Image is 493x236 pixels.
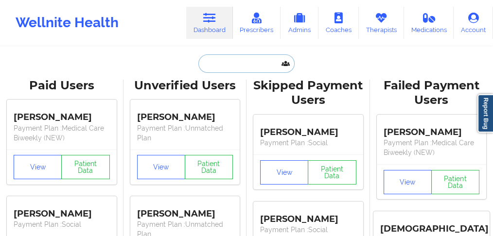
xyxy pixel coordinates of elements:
a: Medications [404,7,454,39]
div: [PERSON_NAME] [137,201,233,219]
p: Payment Plan : Social [260,138,356,148]
a: Therapists [359,7,404,39]
div: [PERSON_NAME] [384,119,480,138]
p: Payment Plan : Medical Care Biweekly (NEW) [14,123,110,143]
button: View [14,155,62,179]
a: Prescribers [233,7,281,39]
button: Patient Data [185,155,233,179]
div: Unverified Users [130,78,240,93]
div: [PERSON_NAME] [260,119,356,138]
p: Payment Plan : Social [14,219,110,229]
div: [PERSON_NAME] [14,201,110,219]
button: Patient Data [61,155,109,179]
div: Skipped Payment Users [253,78,363,108]
div: [PERSON_NAME] [260,206,356,225]
a: Report Bug [477,94,493,133]
p: Payment Plan : Unmatched Plan [137,123,233,143]
p: Payment Plan : Social [260,225,356,235]
p: Payment Plan : Medical Care Biweekly (NEW) [384,138,480,157]
div: Paid Users [7,78,117,93]
button: View [384,170,432,194]
button: Patient Data [431,170,479,194]
button: Patient Data [308,160,356,185]
a: Admins [281,7,318,39]
button: View [137,155,185,179]
a: Coaches [318,7,359,39]
button: View [260,160,308,185]
div: [PERSON_NAME] [14,105,110,123]
div: [PERSON_NAME] [137,105,233,123]
a: Account [454,7,493,39]
div: Failed Payment Users [377,78,487,108]
a: Dashboard [186,7,233,39]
